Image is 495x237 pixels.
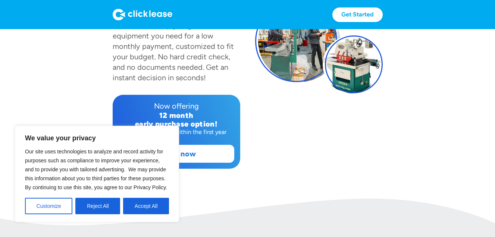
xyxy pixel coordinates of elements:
[123,198,169,214] button: Accept All
[75,198,120,214] button: Reject All
[15,126,179,222] div: We value your privacy
[25,134,169,143] p: We value your privacy
[113,10,234,82] div: has partnered with Clicklease to help you get the equipment you need for a low monthly payment, c...
[332,7,383,22] a: Get Started
[25,198,72,214] button: Customize
[119,111,234,120] div: 12 month
[119,101,234,111] div: Now offering
[113,9,172,21] img: Logo
[25,149,167,190] span: Our site uses technologies to analyze and record activity for purposes such as compliance to impr...
[119,120,234,128] div: early purchase option!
